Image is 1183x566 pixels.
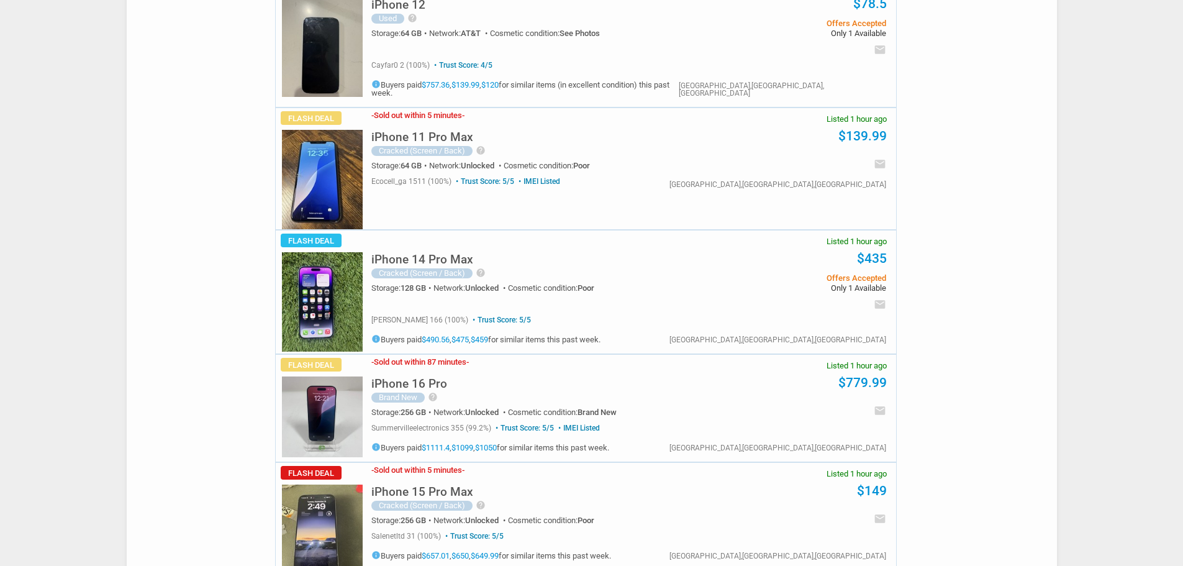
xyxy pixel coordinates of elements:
[371,442,381,452] i: info
[838,129,887,144] a: $139.99
[371,146,473,156] div: Cracked (Screen / Back)
[428,392,438,402] i: help
[699,29,886,37] span: Only 1 Available
[490,29,600,37] div: Cosmetic condition:
[857,483,887,498] a: $149
[401,29,422,38] span: 64 GB
[371,111,374,120] span: -
[827,470,887,478] span: Listed 1 hour ago
[371,442,609,452] h5: Buyers paid , , for similar items this past week.
[401,161,422,170] span: 64 GB
[371,424,491,432] span: summervilleelectronics 355 (99.2%)
[471,551,499,560] a: $649.99
[827,115,887,123] span: Listed 1 hour ago
[493,424,554,432] span: Trust Score: 5/5
[432,61,492,70] span: Trust Score: 4/5
[401,408,426,417] span: 256 GB
[699,19,886,27] span: Offers Accepted
[371,61,430,70] span: cayfar0 2 (100%)
[429,162,504,170] div: Network:
[470,316,531,324] span: Trust Score: 5/5
[578,408,617,417] span: Brand New
[461,29,481,38] span: AT&T
[407,13,417,23] i: help
[371,532,441,541] span: salenetltd 31 (100%)
[462,465,465,475] span: -
[371,501,473,511] div: Cracked (Screen / Back)
[433,516,508,524] div: Network:
[874,404,886,417] i: email
[371,465,374,475] span: -
[433,408,508,416] div: Network:
[827,362,887,370] span: Listed 1 hour ago
[504,162,590,170] div: Cosmetic condition:
[371,516,433,524] div: Storage:
[699,284,886,292] span: Only 1 Available
[838,375,887,390] a: $779.99
[462,111,465,120] span: -
[874,43,886,56] i: email
[443,532,504,541] span: Trust Score: 5/5
[371,14,404,24] div: Used
[422,551,450,560] a: $657.01
[481,80,499,89] a: $120
[451,443,473,452] a: $1099
[371,162,429,170] div: Storage:
[401,516,426,525] span: 256 GB
[371,378,447,390] h5: iPhone 16 Pro
[465,516,499,525] span: Unlocked
[281,111,342,125] span: Flash Deal
[371,253,473,265] h5: iPhone 14 Pro Max
[669,444,886,452] div: [GEOGRAPHIC_DATA],[GEOGRAPHIC_DATA],[GEOGRAPHIC_DATA]
[422,335,450,344] a: $490.56
[371,380,447,390] a: iPhone 16 Pro
[371,334,601,344] h5: Buyers paid , , for similar items this past week.
[578,516,594,525] span: Poor
[371,111,465,119] h3: Sold out within 5 minutes
[422,80,450,89] a: $757.36
[874,513,886,525] i: email
[371,131,473,143] h5: iPhone 11 Pro Max
[476,500,486,510] i: help
[401,283,426,293] span: 128 GB
[451,80,479,89] a: $139.99
[371,550,611,560] h5: Buyers paid , , for similar items this past week.
[371,80,381,89] i: info
[679,82,886,97] div: [GEOGRAPHIC_DATA],[GEOGRAPHIC_DATA],[GEOGRAPHIC_DATA]
[465,283,499,293] span: Unlocked
[827,237,887,245] span: Listed 1 hour ago
[371,488,473,498] a: iPhone 15 Pro Max
[476,268,486,278] i: help
[282,252,363,352] img: s-l225.jpg
[422,443,450,452] a: $1111.4
[371,357,374,367] span: -
[371,268,473,278] div: Cracked (Screen / Back)
[451,551,469,560] a: $650
[466,357,469,367] span: -
[556,424,600,432] span: IMEI Listed
[371,550,381,560] i: info
[461,161,494,170] span: Unlocked
[669,552,886,560] div: [GEOGRAPHIC_DATA],[GEOGRAPHIC_DATA],[GEOGRAPHIC_DATA]
[371,408,433,416] div: Storage:
[669,336,886,344] div: [GEOGRAPHIC_DATA],[GEOGRAPHIC_DATA],[GEOGRAPHIC_DATA]
[560,29,600,38] span: See Photos
[874,158,886,170] i: email
[857,251,887,266] a: $435
[282,130,363,229] img: s-l225.jpg
[429,29,490,37] div: Network:
[476,145,486,155] i: help
[371,256,473,265] a: iPhone 14 Pro Max
[371,486,473,498] h5: iPhone 15 Pro Max
[371,177,451,186] span: ecocell_ga 1511 (100%)
[508,284,594,292] div: Cosmetic condition:
[453,177,514,186] span: Trust Score: 5/5
[874,298,886,311] i: email
[371,358,469,366] h3: Sold out within 87 minutes
[699,274,886,282] span: Offers Accepted
[465,408,499,417] span: Unlocked
[578,283,594,293] span: Poor
[371,284,433,292] div: Storage:
[508,408,617,416] div: Cosmetic condition:
[281,466,342,480] span: Flash Deal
